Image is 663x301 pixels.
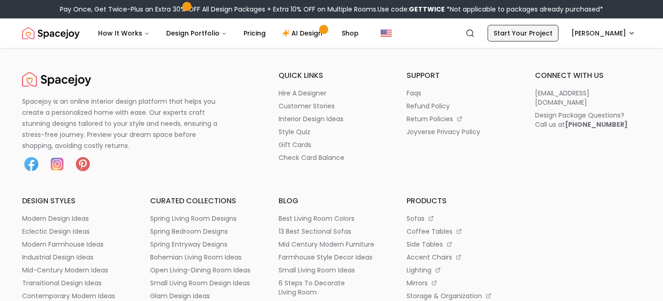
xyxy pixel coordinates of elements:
[279,101,384,111] a: customer stories
[150,266,250,275] p: open living-dining room ideas
[22,214,89,223] p: modern design ideas
[279,227,384,236] a: 13 best sectional sofas
[407,214,425,223] p: sofas
[407,127,512,136] a: joyverse privacy policy
[22,96,228,151] p: Spacejoy is an online interior design platform that helps you create a personalized home with eas...
[22,291,128,301] a: contemporary modern ideas
[74,155,92,173] a: Pinterest icon
[407,291,482,301] p: storage & organization
[279,240,374,249] p: mid century modern furniture
[91,24,366,42] nav: Main
[407,278,512,288] a: mirrors
[22,253,128,262] a: industrial design ideas
[22,155,41,173] a: Facebook icon
[279,127,310,136] p: style quiz
[279,153,384,162] a: check card balance
[275,24,332,42] a: AI Design
[236,24,273,42] a: Pricing
[279,140,311,149] p: gift cards
[60,5,603,14] div: Pay Once, Get Twice-Plus an Extra 30% OFF All Design Packages + Extra 10% OFF on Multiple Rooms.
[22,253,93,262] p: industrial design ideas
[159,24,234,42] button: Design Portfolio
[407,227,453,236] p: coffee tables
[22,278,102,288] p: transitional design ideas
[407,240,512,249] a: side tables
[279,266,355,275] p: small living room ideas
[334,24,366,42] a: Shop
[407,266,512,275] a: lighting
[48,155,66,173] img: Instagram icon
[22,227,128,236] a: eclectic design ideas
[488,25,558,41] a: Start Your Project
[407,266,431,275] p: lighting
[279,253,372,262] p: farmhouse style decor ideas
[279,266,384,275] a: small living room ideas
[22,278,128,288] a: transitional design ideas
[22,195,128,207] h6: design styles
[150,240,256,249] a: spring entryway designs
[22,240,128,249] a: modern farmhouse ideas
[279,114,343,124] p: interior design ideas
[535,70,641,81] h6: connect with us
[279,227,351,236] p: 13 best sectional sofas
[150,278,256,288] a: small living room design ideas
[22,291,115,301] p: contemporary modern ideas
[279,214,384,223] a: best living room colors
[279,240,384,249] a: mid century modern furniture
[22,18,641,48] nav: Global
[22,24,80,42] a: Spacejoy
[378,5,445,14] span: Use code:
[407,127,480,136] p: joyverse privacy policy
[279,89,384,98] a: hire a designer
[22,24,80,42] img: Spacejoy Logo
[407,114,512,124] a: return policies
[91,24,157,42] button: How It Works
[22,214,128,223] a: modern design ideas
[279,214,355,223] p: best living room colors
[279,101,335,111] p: customer stories
[150,266,256,275] a: open living-dining room ideas
[279,127,384,136] a: style quiz
[279,153,344,162] p: check card balance
[150,227,228,236] p: spring bedroom designs
[407,278,428,288] p: mirrors
[150,253,256,262] a: bohemian living room ideas
[407,89,421,98] p: faqs
[407,227,512,236] a: coffee tables
[22,240,104,249] p: modern farmhouse ideas
[150,291,210,301] p: glam design ideas
[407,101,512,111] a: refund policy
[22,227,90,236] p: eclectic design ideas
[150,227,256,236] a: spring bedroom designs
[279,89,326,98] p: hire a designer
[22,70,91,89] a: Spacejoy
[279,70,384,81] h6: quick links
[535,89,641,107] a: [EMAIL_ADDRESS][DOMAIN_NAME]
[535,111,641,129] a: Design Package Questions?Call us at[PHONE_NUMBER]
[407,240,443,249] p: side tables
[279,195,384,207] h6: blog
[407,89,512,98] a: faqs
[407,214,512,223] a: sofas
[279,114,384,124] a: interior design ideas
[22,266,108,275] p: mid-century modern ideas
[279,140,384,149] a: gift cards
[381,28,392,39] img: United States
[565,120,628,129] b: [PHONE_NUMBER]
[150,195,256,207] h6: curated collections
[407,70,512,81] h6: support
[150,253,242,262] p: bohemian living room ideas
[535,111,628,129] div: Design Package Questions? Call us at
[407,253,452,262] p: accent chairs
[566,25,641,41] button: [PERSON_NAME]
[22,266,128,275] a: mid-century modern ideas
[150,291,256,301] a: glam design ideas
[407,253,512,262] a: accent chairs
[150,240,227,249] p: spring entryway designs
[150,214,256,223] a: spring living room designs
[279,278,384,297] a: 6 steps to decorate living room
[279,253,384,262] a: farmhouse style decor ideas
